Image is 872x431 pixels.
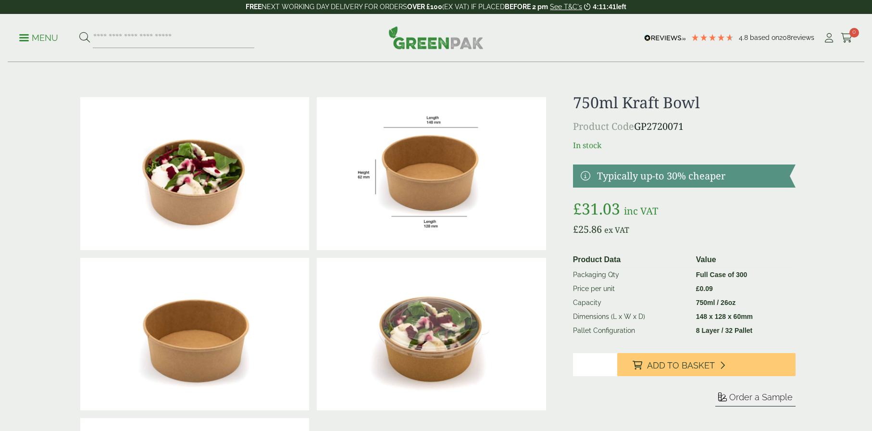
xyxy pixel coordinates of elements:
td: Pallet Configuration [569,324,692,338]
span: Based on [750,34,779,41]
a: See T&C's [550,3,582,11]
button: Add to Basket [617,353,796,376]
span: Product Code [573,120,634,133]
i: My Account [823,33,835,43]
span: £ [696,285,700,292]
p: GP2720071 [573,119,796,134]
td: Capacity [569,296,692,310]
td: Price per unit [569,282,692,296]
td: Packaging Qty [569,268,692,282]
span: left [616,3,626,11]
span: Add to Basket [647,360,715,371]
td: Dimensions (L x W x D) [569,310,692,324]
span: ex VAT [604,225,629,235]
button: Order a Sample [715,392,796,406]
bdi: 31.03 [573,198,620,219]
span: 4.8 [739,34,750,41]
i: Cart [841,33,853,43]
strong: Full Case of 300 [696,271,747,279]
h1: 750ml Kraft Bowl [573,93,796,112]
th: Value [692,252,792,268]
span: 4:11:41 [593,3,616,11]
img: Kraft Bowl 750ml With Goats Chees Salad With Lid [317,258,546,411]
strong: 8 Layer / 32 Pallet [696,327,753,334]
strong: 148 x 128 x 60mm [696,313,753,320]
div: 4.79 Stars [691,33,734,42]
bdi: 0.09 [696,285,713,292]
span: £ [573,198,582,219]
p: In stock [573,139,796,151]
strong: 750ml / 26oz [696,299,736,306]
span: reviews [791,34,814,41]
img: Kraft Bowl 750ml [80,258,309,411]
p: Menu [19,32,58,44]
span: inc VAT [624,204,658,217]
img: KraftBowl_750 [317,97,546,250]
a: 0 [841,31,853,45]
span: £ [573,223,578,236]
a: Menu [19,32,58,42]
strong: BEFORE 2 pm [505,3,548,11]
span: Order a Sample [729,392,793,402]
span: 208 [779,34,791,41]
strong: FREE [246,3,262,11]
span: 0 [849,28,859,38]
img: Kraft Bowl 750ml With Goats Cheese Salad Open [80,97,309,250]
img: GreenPak Supplies [388,26,484,49]
bdi: 25.86 [573,223,602,236]
strong: OVER £100 [407,3,442,11]
img: REVIEWS.io [644,35,686,41]
th: Product Data [569,252,692,268]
